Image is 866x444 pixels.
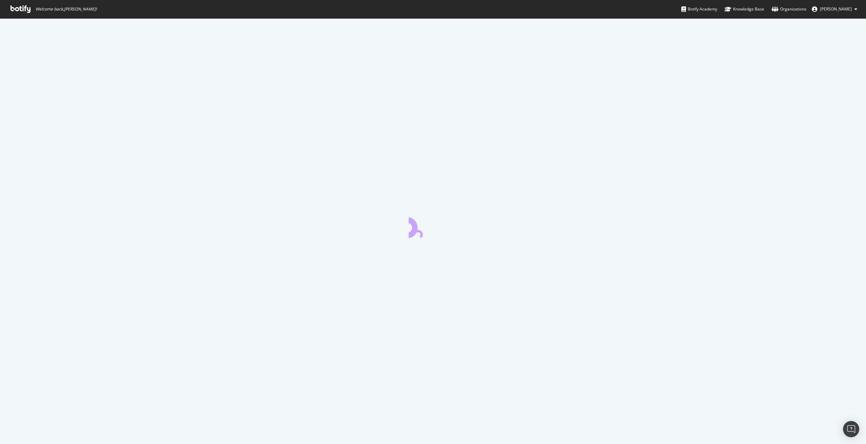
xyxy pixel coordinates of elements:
[806,4,863,15] button: [PERSON_NAME]
[772,6,806,13] div: Organizations
[36,6,97,12] span: Welcome back, [PERSON_NAME] !
[681,6,717,13] div: Botify Academy
[843,421,859,437] div: Open Intercom Messenger
[820,6,852,12] span: Costa Dallis
[725,6,764,13] div: Knowledge Base
[409,214,457,238] div: animation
